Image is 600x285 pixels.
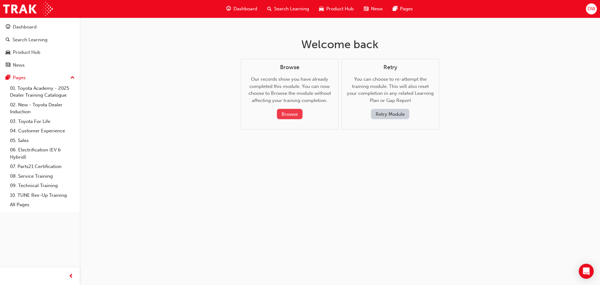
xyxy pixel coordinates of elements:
[246,64,333,71] h4: Browse
[7,200,77,210] a: All Pages
[587,5,595,13] span: DW
[7,117,77,126] a: 03. Toyota For Life
[2,47,77,58] a: Product Hub
[364,5,368,13] span: news-icon
[314,3,359,15] a: car-iconProduct Hub
[6,50,10,55] span: car-icon
[7,181,77,191] a: 09. Technical Training
[2,72,77,84] button: Pages
[12,36,47,43] div: Search Learning
[359,3,388,15] a: news-iconNews
[388,3,418,15] a: pages-iconPages
[579,264,594,279] div: Open Intercom Messenger
[2,21,77,33] a: Dashboard
[7,145,77,162] a: 06. Electrification (EV & Hybrid)
[6,75,10,81] span: pages-icon
[267,5,272,13] span: search-icon
[262,3,314,15] a: search-iconSearch Learning
[393,5,397,13] span: pages-icon
[319,5,324,13] span: car-icon
[347,64,434,120] div: You can choose to re-attempt the training module. This will also reset your completion in any rel...
[586,3,597,14] button: DW
[233,5,257,13] span: Dashboard
[241,38,439,51] h1: Welcome back
[6,37,10,43] span: search-icon
[7,162,77,171] a: 07. Parts21 Certification
[7,100,77,117] a: 02. New - Toyota Dealer Induction
[2,20,77,72] button: DashboardSearch LearningProduct HubNews
[13,49,40,56] div: Product Hub
[326,5,354,13] span: Product Hub
[274,5,309,13] span: Search Learning
[371,109,409,119] button: Retry Module
[7,191,77,200] a: 10. TUNE Rev-Up Training
[226,5,231,13] span: guage-icon
[221,3,262,15] a: guage-iconDashboard
[2,34,77,46] a: Search Learning
[13,74,26,81] div: Pages
[13,62,25,69] div: News
[347,64,434,71] h4: Retry
[3,2,53,16] img: Trak
[246,64,333,120] div: Our records show you have already completed this module. You can now choose to Browse the module ...
[7,136,77,145] a: 05. Sales
[277,109,302,119] button: Browse
[69,272,73,280] span: prev-icon
[6,24,10,30] span: guage-icon
[6,63,10,68] span: news-icon
[13,23,37,31] div: Dashboard
[2,59,77,71] a: News
[371,5,383,13] span: News
[400,5,413,13] span: Pages
[7,171,77,181] a: 08. Service Training
[70,74,75,82] span: up-icon
[7,84,77,100] a: 01. Toyota Academy - 2025 Dealer Training Catalogue
[7,126,77,136] a: 04. Customer Experience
